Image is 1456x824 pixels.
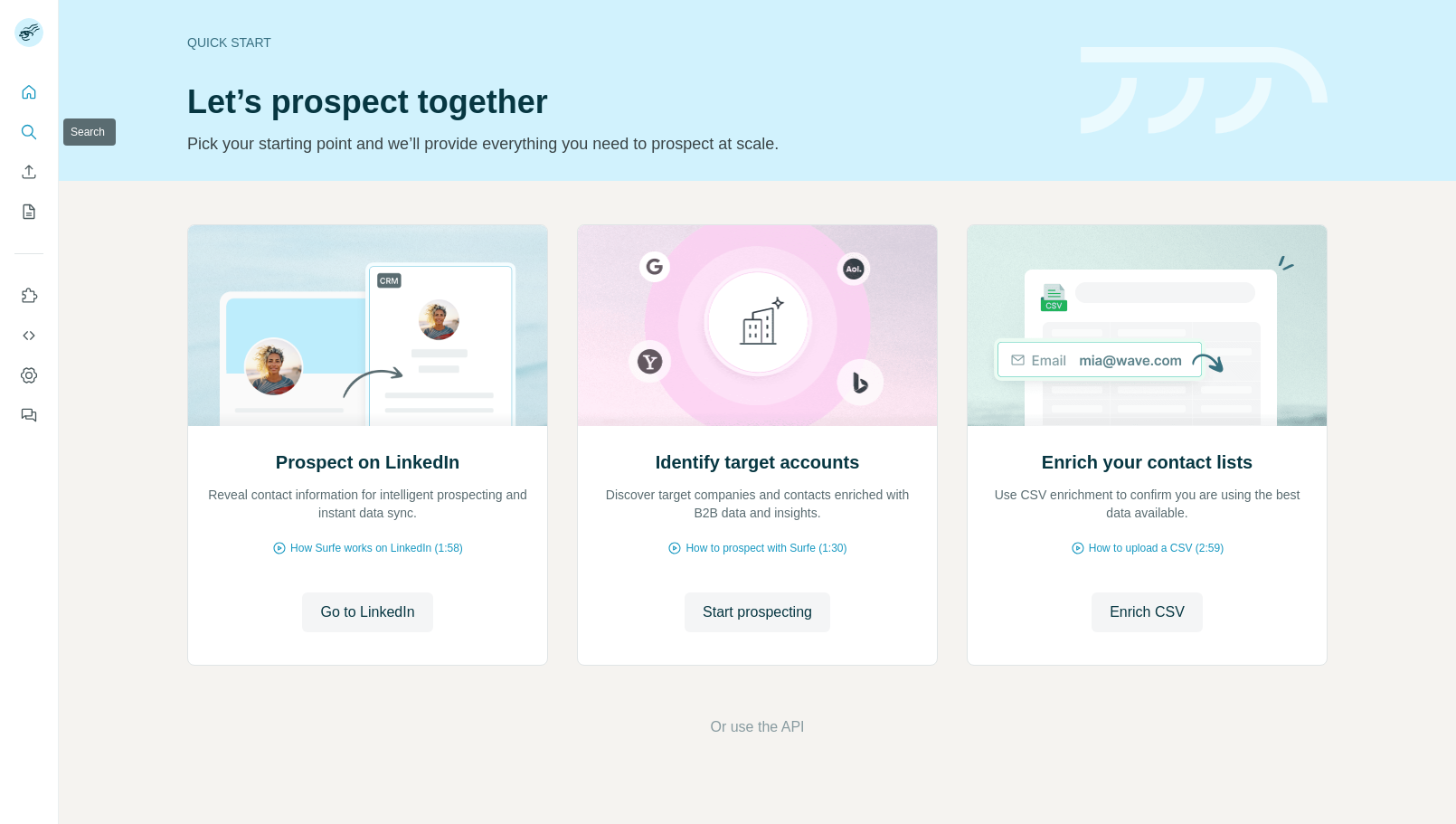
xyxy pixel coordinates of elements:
[596,486,919,522] p: Discover target companies and contacts enriched with B2B data and insights.
[986,486,1309,522] p: Use CSV enrichment to confirm you are using the best data available.
[703,601,812,623] span: Start prospecting
[14,279,43,312] button: Use Surfe on LinkedIn
[1081,47,1328,135] img: banner
[14,195,43,228] button: My lists
[685,592,830,632] button: Start prospecting
[656,450,860,475] h2: Identify target accounts
[302,592,432,632] button: Go to LinkedIn
[14,156,43,188] button: Enrich CSV
[276,450,459,475] h2: Prospect on LinkedIn
[14,76,43,109] button: Quick start
[1089,540,1224,556] span: How to upload a CSV (2:59)
[967,225,1328,426] img: Enrich your contact lists
[187,225,548,426] img: Prospect on LinkedIn
[206,486,529,522] p: Reveal contact information for intelligent prospecting and instant data sync.
[320,601,414,623] span: Go to LinkedIn
[187,131,1059,156] p: Pick your starting point and we’ll provide everything you need to prospect at scale.
[187,33,1059,52] div: Quick start
[14,116,43,148] button: Search
[14,359,43,392] button: Dashboard
[577,225,938,426] img: Identify target accounts
[710,716,804,738] button: Or use the API
[1110,601,1185,623] span: Enrich CSV
[290,540,463,556] span: How Surfe works on LinkedIn (1:58)
[187,84,1059,120] h1: Let’s prospect together
[1092,592,1203,632] button: Enrich CSV
[14,319,43,352] button: Use Surfe API
[685,540,846,556] span: How to prospect with Surfe (1:30)
[1042,450,1253,475] h2: Enrich your contact lists
[14,399,43,431] button: Feedback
